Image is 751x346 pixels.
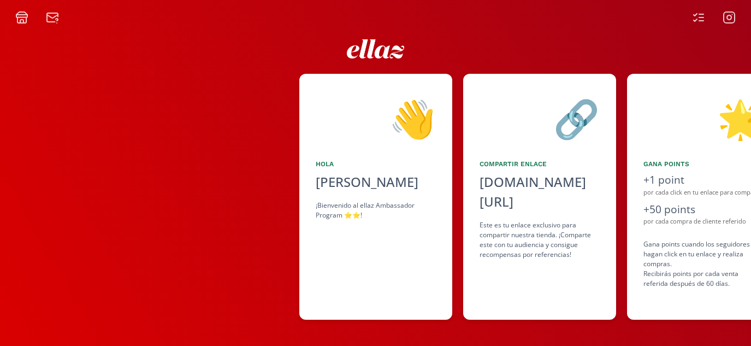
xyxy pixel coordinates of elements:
div: 🔗 [480,90,600,146]
div: Hola [316,159,436,169]
div: 👋 [316,90,436,146]
div: Este es tu enlace exclusivo para compartir nuestra tienda. ¡Comparte este con tu audiencia y cons... [480,220,600,260]
div: [DOMAIN_NAME][URL] [480,172,600,212]
div: ¡Bienvenido al ellaz Ambassador Program ⭐️⭐️! [316,201,436,220]
div: Compartir Enlace [480,159,600,169]
div: [PERSON_NAME] [316,172,436,192]
img: ew9eVGDHp6dD [347,39,404,58]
